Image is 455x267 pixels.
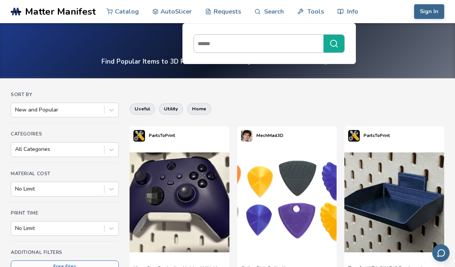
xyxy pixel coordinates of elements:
[130,126,179,145] a: PartsToPrint's profilePartsToPrint
[149,132,175,140] p: PartsToPrint
[11,131,119,137] h4: Categories
[101,57,354,66] h4: Find Popular Items to 3D Print. Download Ready to Print Files.
[159,103,183,114] button: utility
[25,6,96,17] span: Matter Manifest
[297,57,354,66] a: No Slicing Needed
[187,103,211,114] button: home
[15,107,17,113] input: New and Popular
[11,92,119,97] h4: Sort By
[11,171,119,176] h4: Material Cost
[414,4,444,19] button: Sign In
[130,103,155,114] button: useful
[15,225,17,232] input: No Limit
[348,130,360,142] img: PartsToPrint's profile
[15,146,17,152] input: All Categories
[241,130,253,142] img: MechMad3D's profile
[133,130,145,142] img: PartsToPrint's profile
[237,126,287,145] a: MechMad3D's profileMechMad3D
[11,210,119,216] h4: Print Time
[11,250,119,255] h4: Additional Filters
[344,126,394,145] a: PartsToPrint's profilePartsToPrint
[364,132,390,140] p: PartsToPrint
[15,186,17,192] input: No Limit
[432,244,450,262] button: Send feedback via email
[256,132,283,140] p: MechMad3D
